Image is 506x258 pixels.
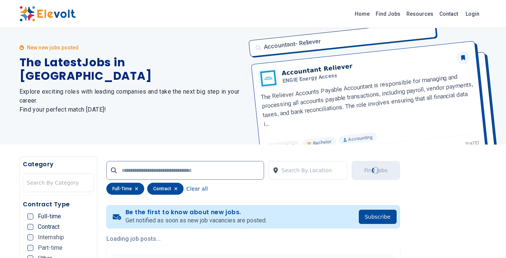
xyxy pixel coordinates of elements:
[23,160,94,169] h5: Category
[106,183,144,195] div: full-time
[19,6,76,22] img: Elevolt
[106,234,400,243] p: Loading job posts...
[147,183,184,195] div: contract
[469,222,506,258] iframe: Chat Widget
[403,8,436,20] a: Resources
[359,210,397,224] button: Subscribe
[27,224,33,230] input: Contract
[125,216,267,225] p: Get notified as soon as new job vacancies are posted.
[27,44,79,51] p: New new jobs posted
[352,8,373,20] a: Home
[27,234,33,240] input: Internship
[371,166,381,176] div: Loading...
[23,200,94,209] h5: Contract Type
[38,213,61,219] span: Full-time
[19,87,244,114] h2: Explore exciting roles with leading companies and take the next big step in your career. Find you...
[461,6,484,21] a: Login
[352,161,400,180] button: Find JobsLoading...
[38,224,60,230] span: Contract
[27,213,33,219] input: Full-time
[373,8,403,20] a: Find Jobs
[125,209,267,216] h4: Be the first to know about new jobs.
[38,234,64,240] span: Internship
[187,183,208,195] button: Clear all
[436,8,461,20] a: Contact
[27,245,33,251] input: Part-time
[38,245,63,251] span: Part-time
[19,56,244,83] h1: The Latest Jobs in [GEOGRAPHIC_DATA]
